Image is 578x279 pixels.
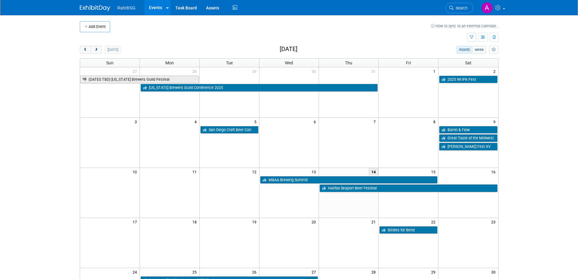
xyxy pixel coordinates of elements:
span: Mon [165,60,174,65]
a: Halifax Seaport Beer Festival [319,184,497,192]
span: Sun [106,60,113,65]
span: 29 [252,67,259,75]
span: 19 [252,218,259,226]
button: next [91,46,102,54]
span: 30 [311,67,319,75]
span: 29 [431,268,438,276]
span: 13 [311,168,319,175]
span: 21 [371,218,378,226]
span: 16 [491,168,498,175]
span: 31 [371,67,378,75]
a: [PERSON_NAME] Fest XV [439,143,497,151]
span: 28 [192,67,199,75]
span: 3 [134,118,140,125]
a: Birdies for Bend [379,226,438,234]
span: 7 [373,118,378,125]
a: Great Taste of the Midwest [439,134,497,142]
button: week [472,46,486,54]
button: [DATE] [105,46,121,54]
span: Tue [226,60,233,65]
span: 5 [254,118,259,125]
a: San Diego Craft Beer Con [200,126,259,134]
span: 6 [313,118,319,125]
span: 30 [491,268,498,276]
a: MBAA Brewing Summit [260,176,438,184]
span: 20 [311,218,319,226]
span: Wed [285,60,293,65]
span: RahrBSG [117,5,136,10]
span: Sat [465,60,472,65]
span: Search [454,6,468,10]
button: month [456,46,472,54]
i: Personalize Calendar [492,48,496,52]
span: Fri [406,60,411,65]
span: 12 [252,168,259,175]
span: 9 [493,118,498,125]
span: 8 [433,118,438,125]
span: 22 [431,218,438,226]
span: 23 [491,218,498,226]
span: Thu [345,60,352,65]
img: ExhibitDay [80,5,110,11]
a: Barrel & Flow [439,126,497,134]
span: 4 [194,118,199,125]
span: 27 [132,67,140,75]
button: prev [80,46,91,54]
span: 14 [368,168,378,175]
span: 17 [132,218,140,226]
a: (DATES TBD) [US_STATE] Brewers Guild Festival [80,76,199,83]
span: 28 [371,268,378,276]
button: myCustomButton [489,46,498,54]
img: Ashley Grotewold [481,2,493,14]
span: 18 [192,218,199,226]
button: Add Event [80,21,110,32]
a: Search [445,3,473,13]
span: 11 [192,168,199,175]
span: 25 [192,268,199,276]
span: 26 [252,268,259,276]
a: [US_STATE] Brewers Guild Conference 2025 [140,84,378,92]
span: 1 [433,67,438,75]
span: 15 [431,168,438,175]
span: 2 [493,67,498,75]
span: 27 [311,268,319,276]
a: 2025 WI IPA Fest [439,76,497,83]
a: How to sync to an external calendar... [431,24,499,28]
h2: [DATE] [280,46,297,53]
span: 10 [132,168,140,175]
span: 24 [132,268,140,276]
